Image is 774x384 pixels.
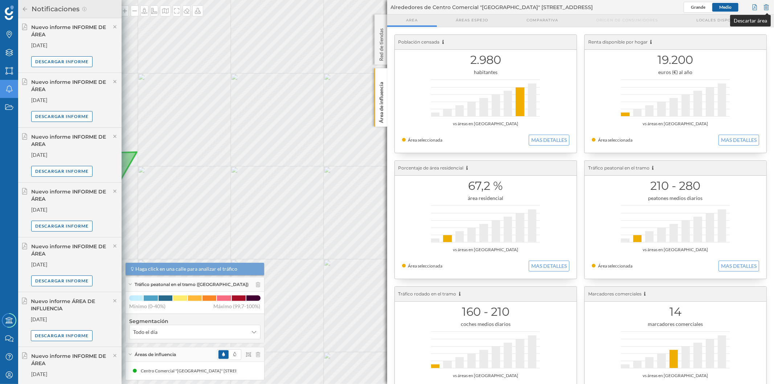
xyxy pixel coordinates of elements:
span: Área seleccionada [598,263,632,269]
div: Renta disponible por hogar [585,35,766,50]
span: Todo el día [133,328,157,336]
div: [DATE] [31,371,118,378]
div: vs áreas en [GEOGRAPHIC_DATA] [592,372,759,379]
div: [DATE] [31,261,118,268]
div: vs áreas en [GEOGRAPHIC_DATA] [592,246,759,253]
div: Nuevo informe ÁREA DE INFLUENCIA [31,298,108,312]
div: [DATE] [31,42,118,49]
div: [DATE] [31,206,118,213]
span: Mínimo (0-40%) [129,303,165,310]
span: Alrededores de Centro Comercial "[GEOGRAPHIC_DATA]" [STREET_ADDRESS] [391,4,593,11]
div: área residencial [402,195,569,202]
div: vs áreas en [GEOGRAPHIC_DATA] [592,120,759,127]
div: vs áreas en [GEOGRAPHIC_DATA] [402,372,569,379]
button: MAS DETALLES [718,135,759,146]
div: Nuevo informe INFORME DE ÁREA [31,24,108,38]
span: Haga click en una calle para analizar el tráfico [136,265,238,273]
div: euros (€) al año [592,69,759,76]
div: vs áreas en [GEOGRAPHIC_DATA] [402,246,569,253]
h1: 19.200 [592,53,759,67]
div: Nuevo informe INFORME DE ÁREA [31,188,108,203]
h1: 67,2 % [402,179,569,193]
div: Población censada [395,35,577,50]
h1: 160 - 210 [402,305,569,319]
div: Porcentaje de área residencial [395,161,577,176]
div: [DATE] [31,151,118,159]
span: Origen de consumidores [596,17,658,23]
h2: Notificaciones [28,3,82,15]
div: Tráfico rodado en el tramo [395,287,577,302]
div: Nuevo informe INFORME DE ÁREA [31,243,108,257]
span: Áreas de influencia [135,351,176,358]
p: Área de influencia [377,79,385,123]
div: Tráfico peatonal en el tramo [585,161,766,176]
span: Grande [691,4,705,10]
div: Nuevo informe INFORME DE AREA [31,133,108,148]
button: MAS DETALLES [529,135,569,146]
span: Área seleccionada [598,137,632,143]
span: Locales disponibles [696,17,747,23]
p: Red de tiendas [377,25,385,61]
span: Áreas espejo [456,17,488,23]
h4: Segmentación [129,318,261,325]
span: Tráfico peatonal en el tramo ([GEOGRAPHIC_DATA]) [135,281,249,288]
div: Descartar área [730,15,771,26]
div: [DATE] [31,316,118,323]
div: Centro Comercial "[GEOGRAPHIC_DATA]" [STREET_ADDRESS] (Área dibujada) [104,367,260,375]
span: Máximo (99,7-100%) [214,303,261,310]
button: MAS DETALLES [718,261,759,271]
span: Área seleccionada [408,137,443,143]
span: Área seleccionada [408,263,443,269]
span: Medio [719,4,732,10]
h1: 2.980 [402,53,569,67]
img: Geoblink Logo [5,5,14,20]
div: Marcadores comerciales [585,287,766,302]
div: Nuevo informe INFORME DE ÁREA [31,78,108,93]
h1: 14 [592,305,759,319]
span: Area [406,17,418,23]
span: Comparativa [527,17,558,23]
div: peatones medios diarios [592,195,759,202]
div: Nuevo informe INFORME DE ÁREA [31,352,108,367]
div: coches medios diarios [402,320,569,328]
div: vs áreas en [GEOGRAPHIC_DATA] [402,120,569,127]
div: habitantes [402,69,569,76]
div: [DATE] [31,97,118,104]
button: MAS DETALLES [529,261,569,271]
h1: 210 - 280 [592,179,759,193]
span: Soporte [15,5,40,12]
div: marcadores comerciales [592,320,759,328]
